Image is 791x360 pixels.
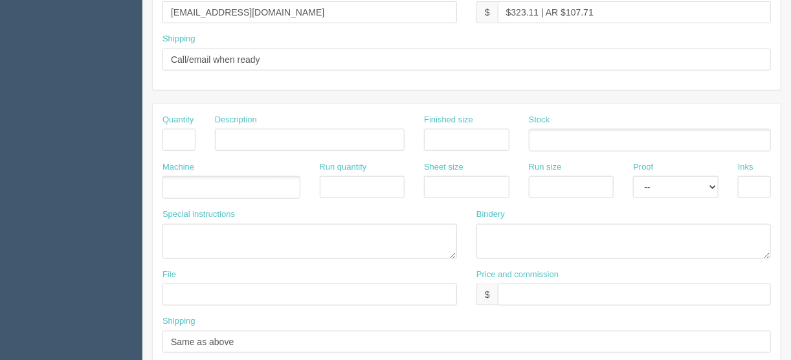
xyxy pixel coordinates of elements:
[162,114,194,126] label: Quantity
[162,269,176,281] label: File
[476,224,771,259] textarea: Trim to size - Box in 7,500
[633,161,653,174] label: Proof
[529,161,562,174] label: Run size
[320,161,367,174] label: Run quantity
[476,1,498,23] div: $
[215,114,257,126] label: Description
[162,33,195,45] label: Shipping
[476,284,498,306] div: $
[476,208,505,221] label: Bindery
[424,114,473,126] label: Finished size
[162,315,195,328] label: Shipping
[529,114,550,126] label: Stock
[162,161,194,174] label: Machine
[162,208,235,221] label: Special instructions
[738,161,753,174] label: Inks
[476,269,559,281] label: Price and commission
[424,161,463,174] label: Sheet size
